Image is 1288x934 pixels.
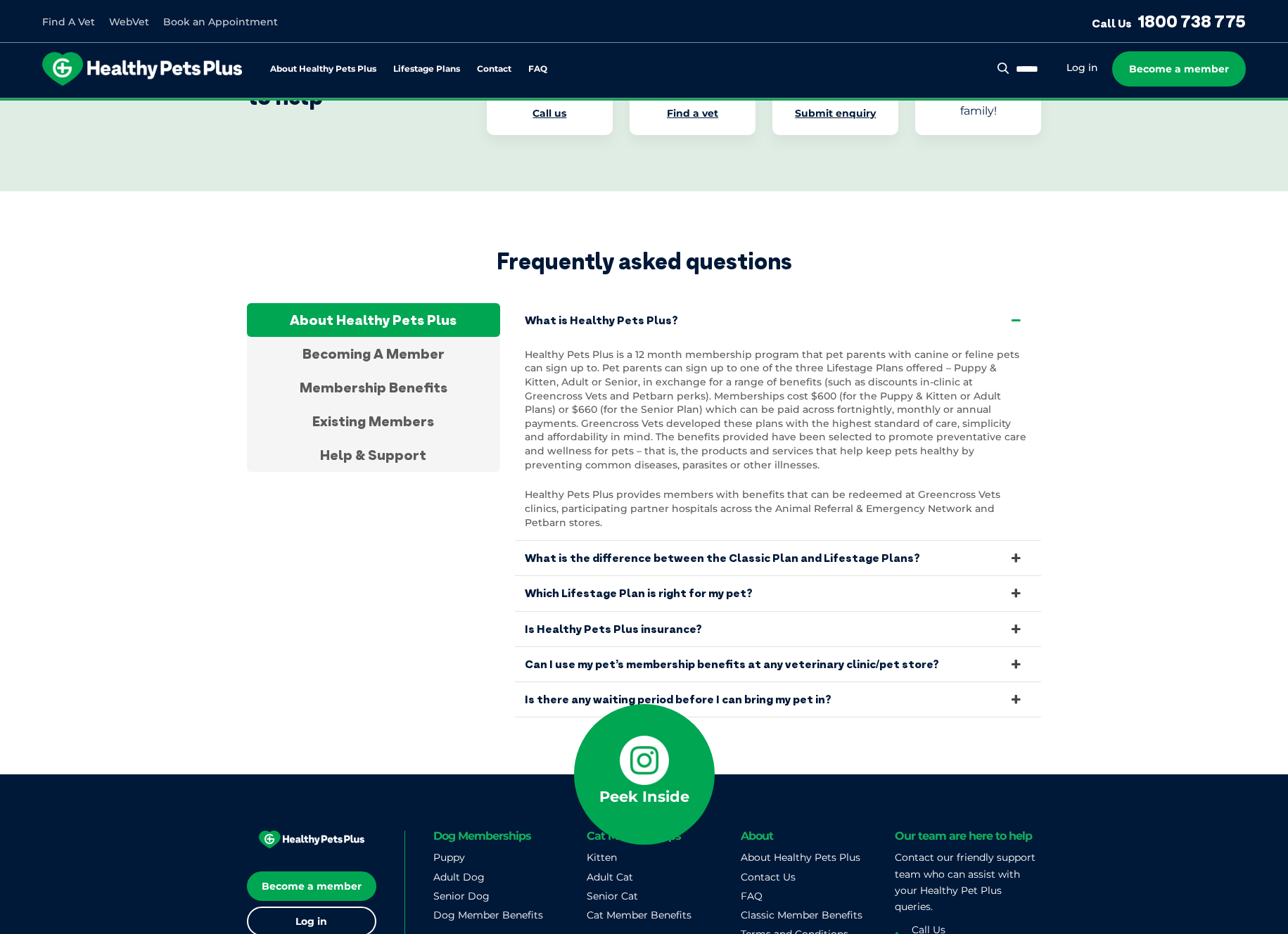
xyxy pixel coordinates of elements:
a: Become a member [247,871,376,901]
a: Log in [1066,61,1098,75]
a: What is Healthy Pets Plus? [514,303,1042,338]
a: Senior Dog [433,890,490,902]
div: Existing Members [247,404,500,438]
a: FAQ [528,65,547,74]
img: HEALTHY PETS PLUS [259,831,364,849]
a: What is the difference between the Classic Plan and Lifestage Plans? [514,541,1042,575]
a: Puppy [433,851,465,864]
div: Membership Benefits [247,371,500,404]
a: Is Healthy Pets Plus insurance? [514,612,1042,646]
a: Find A Vet [42,15,95,28]
a: Classic Member Benefits [741,909,862,921]
h6: About [741,831,888,841]
a: Call Us1800 738 775 [1092,11,1246,32]
p: Healthy Pets Plus is a 12 month membership program that pet parents with canine or feline pets ca... [525,348,1031,472]
a: Adult Cat [587,871,633,883]
p: Contact our friendly support team who can assist with your Healthy Pet Plus queries. [895,850,1042,915]
a: Kitten [587,851,617,864]
a: Can I use my pet’s membership benefits at any veterinary clinic/pet store? [514,647,1042,682]
a: WebVet [109,15,149,28]
p: Healthy Pets Plus provides members with benefits that can be redeemed at Greencross Vets clinics,... [525,488,1031,530]
h2: Frequently asked questions [247,248,1042,274]
a: Cat Member Benefits [587,909,691,921]
a: Dog Member Benefits [433,909,543,921]
span: Proactive, preventative wellness program designed to keep your pet healthier and happier for longer [381,98,907,111]
a: Contact Us [741,871,796,883]
button: Search [995,61,1012,75]
a: About Healthy Pets Plus [741,851,860,864]
div: Becoming A Member [247,337,500,371]
h6: Dog Memberships [433,831,580,841]
a: Submit enquiry [795,107,876,120]
a: Lifestage Plans [393,65,460,74]
a: Senior Cat [587,890,638,902]
p: Join our fur family! [929,88,1027,119]
a: Call us [533,107,566,120]
a: Adult Dog [433,871,485,883]
span: Call Us [1092,16,1132,30]
a: FAQ [741,890,763,902]
a: Contact [477,65,511,74]
a: Become a member [1112,51,1246,87]
h6: Our team are here to help [895,831,1032,841]
img: hpp-logo [42,52,242,86]
a: Book an Appointment [163,15,278,28]
div: Our team are here to help [247,56,445,110]
a: Find a vet [667,107,718,120]
a: About Healthy Pets Plus [270,65,376,74]
a: Which Lifestage Plan is right for my pet? [514,576,1042,610]
a: Is there any waiting period before I can bring my pet in? [514,682,1042,717]
h6: Cat Memberships [587,831,734,841]
div: About Healthy Pets Plus [247,303,500,337]
p: Peek Inside [599,785,689,810]
div: Help & Support [247,438,500,472]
